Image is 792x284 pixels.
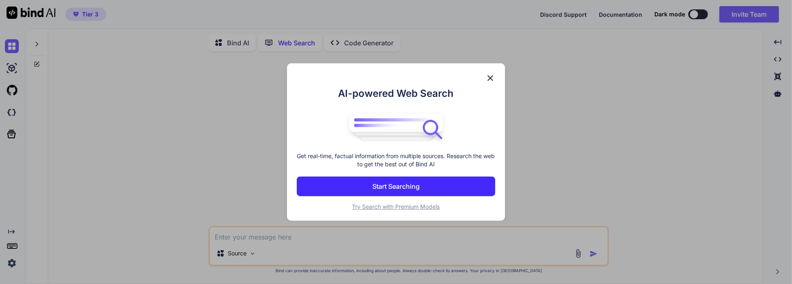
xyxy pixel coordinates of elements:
[297,152,495,168] p: Get real-time, factual information from multiple sources. Research the web to get the best out of...
[343,109,449,144] img: bind logo
[352,203,440,210] span: Try Search with Premium Models
[485,73,495,83] img: close
[297,86,495,101] h1: AI-powered Web Search
[297,177,495,196] button: Start Searching
[372,181,420,191] p: Start Searching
